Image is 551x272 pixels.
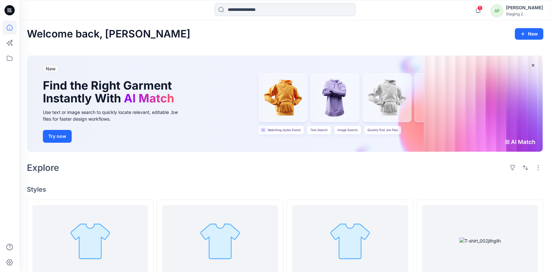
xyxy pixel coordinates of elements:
[477,5,483,11] span: 1
[27,186,543,193] h4: Styles
[43,130,72,143] button: Try now
[506,4,543,12] div: [PERSON_NAME]
[515,28,543,40] button: New
[506,12,543,16] div: Staging 2
[491,4,503,17] span: AF
[43,79,177,105] h1: Find the Right Garment Instantly With
[46,66,56,71] span: New
[124,91,174,105] span: AI Match
[43,109,187,122] div: Use text or image search to quickly locate relevant, editable .bw files for faster design workflows.
[27,28,190,40] h1: Welcome back, [PERSON_NAME]
[27,163,59,173] h2: Explore
[491,4,543,17] button: AF[PERSON_NAME]Staging 2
